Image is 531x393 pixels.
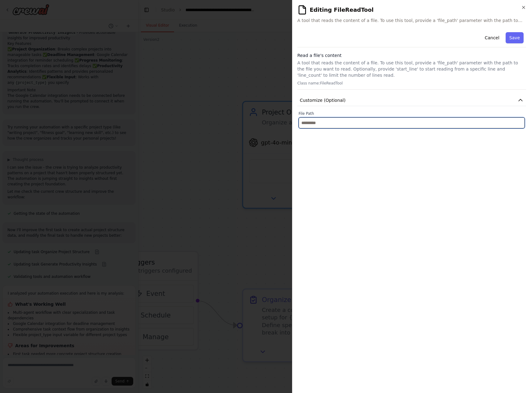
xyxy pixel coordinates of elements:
[297,5,526,15] h2: Editing FileReadTool
[297,52,526,58] h3: Read a file's content
[297,5,307,15] img: FileReadTool
[300,97,346,103] span: Customize (Optional)
[481,32,503,43] button: Cancel
[297,81,526,86] p: Class name: FileReadTool
[299,111,525,116] label: File Path
[297,60,526,78] p: A tool that reads the content of a file. To use this tool, provide a 'file_path' parameter with t...
[297,95,526,106] button: Customize (Optional)
[506,32,524,43] button: Save
[297,17,526,24] span: A tool that reads the content of a file. To use this tool, provide a 'file_path' parameter with t...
